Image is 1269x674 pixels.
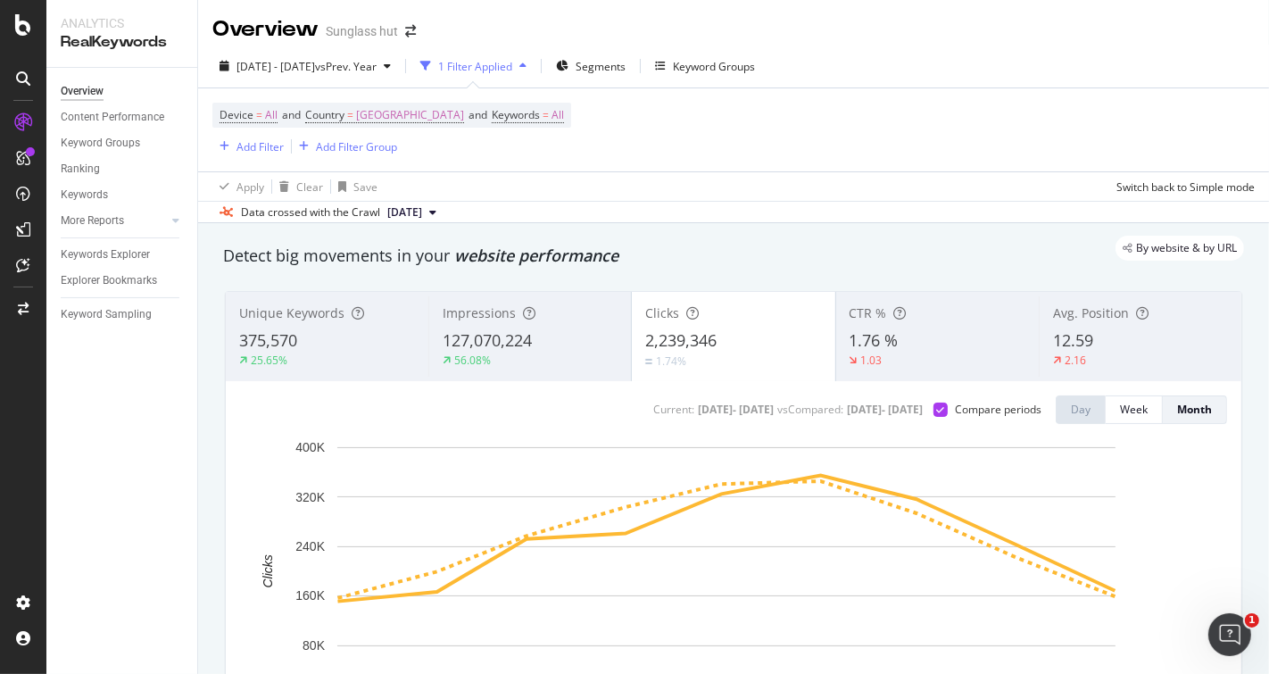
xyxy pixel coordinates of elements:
[326,22,398,40] div: Sunglass hut
[296,179,323,195] div: Clear
[239,304,344,321] span: Unique Keywords
[61,134,140,153] div: Keyword Groups
[331,172,377,201] button: Save
[61,134,185,153] a: Keyword Groups
[61,271,185,290] a: Explorer Bookmarks
[443,304,516,321] span: Impressions
[212,172,264,201] button: Apply
[220,107,253,122] span: Device
[61,186,108,204] div: Keywords
[645,359,652,364] img: Equal
[295,589,325,603] text: 160K
[1053,304,1129,321] span: Avg. Position
[282,107,301,122] span: and
[673,59,755,74] div: Keyword Groups
[61,32,183,53] div: RealKeywords
[438,59,512,74] div: 1 Filter Applied
[405,25,416,37] div: arrow-right-arrow-left
[1208,613,1251,656] iframe: Intercom live chat
[241,204,380,221] div: Data crossed with the Crawl
[61,305,185,324] a: Keyword Sampling
[1245,613,1259,628] span: 1
[576,59,626,74] span: Segments
[1120,402,1148,417] div: Week
[239,329,297,351] span: 375,570
[1116,236,1244,261] div: legacy label
[1056,395,1106,424] button: Day
[61,245,185,264] a: Keywords Explorer
[61,305,152,324] div: Keyword Sampling
[454,353,491,368] div: 56.08%
[552,103,564,128] span: All
[648,52,762,80] button: Keyword Groups
[292,136,397,157] button: Add Filter Group
[1053,329,1093,351] span: 12.59
[212,52,398,80] button: [DATE] - [DATE]vsPrev. Year
[850,304,887,321] span: CTR %
[61,82,104,101] div: Overview
[265,103,278,128] span: All
[413,52,534,80] button: 1 Filter Applied
[1177,402,1212,417] div: Month
[61,212,124,230] div: More Reports
[356,103,464,128] span: [GEOGRAPHIC_DATA]
[1065,353,1086,368] div: 2.16
[305,107,344,122] span: Country
[656,354,686,369] div: 1.74%
[61,212,167,230] a: More Reports
[777,402,843,417] div: vs Compared :
[353,179,377,195] div: Save
[387,204,422,221] span: 2025 Sep. 14th
[251,353,287,368] div: 25.65%
[61,245,150,264] div: Keywords Explorer
[1116,179,1255,195] div: Switch back to Simple mode
[380,202,444,223] button: [DATE]
[303,638,326,653] text: 80K
[1071,402,1091,417] div: Day
[61,82,185,101] a: Overview
[861,353,883,368] div: 1.03
[469,107,487,122] span: and
[1106,395,1163,424] button: Week
[212,136,284,157] button: Add Filter
[236,179,264,195] div: Apply
[61,271,157,290] div: Explorer Bookmarks
[61,14,183,32] div: Analytics
[1109,172,1255,201] button: Switch back to Simple mode
[61,108,185,127] a: Content Performance
[295,490,325,504] text: 320K
[261,554,275,587] text: Clicks
[492,107,540,122] span: Keywords
[847,402,923,417] div: [DATE] - [DATE]
[543,107,549,122] span: =
[645,329,717,351] span: 2,239,346
[212,14,319,45] div: Overview
[256,107,262,122] span: =
[61,160,100,179] div: Ranking
[61,160,185,179] a: Ranking
[295,539,325,553] text: 240K
[295,440,325,454] text: 400K
[347,107,353,122] span: =
[1136,243,1237,254] span: By website & by URL
[316,139,397,154] div: Add Filter Group
[236,139,284,154] div: Add Filter
[549,52,633,80] button: Segments
[698,402,774,417] div: [DATE] - [DATE]
[653,402,694,417] div: Current:
[645,304,679,321] span: Clicks
[443,329,532,351] span: 127,070,224
[315,59,377,74] span: vs Prev. Year
[61,186,185,204] a: Keywords
[955,402,1041,417] div: Compare periods
[236,59,315,74] span: [DATE] - [DATE]
[850,329,899,351] span: 1.76 %
[272,172,323,201] button: Clear
[61,108,164,127] div: Content Performance
[1163,395,1227,424] button: Month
